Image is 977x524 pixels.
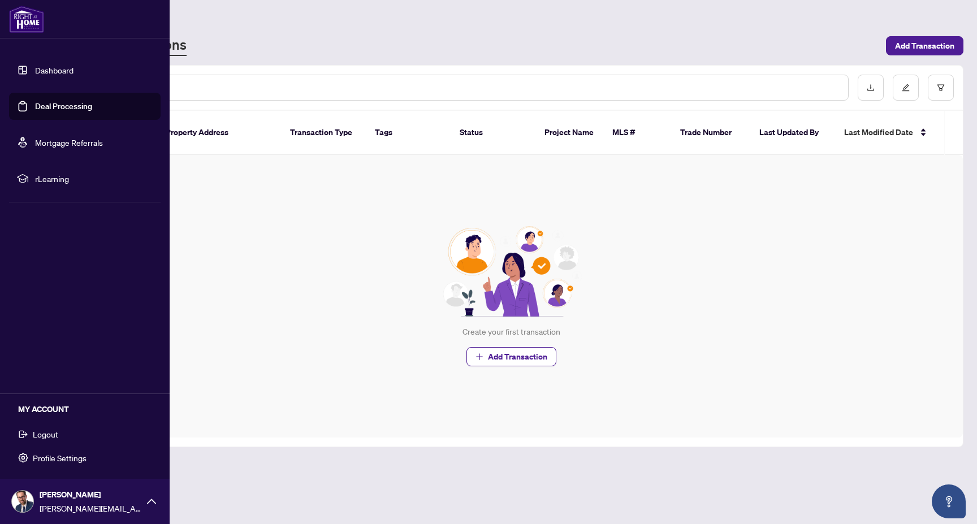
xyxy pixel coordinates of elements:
span: [PERSON_NAME] [40,488,141,501]
span: Profile Settings [33,449,87,467]
th: Last Updated By [750,111,835,155]
span: plus [475,353,483,361]
span: download [867,84,875,92]
img: Null State Icon [438,226,584,317]
button: Profile Settings [9,448,161,467]
th: Last Modified Date [835,111,937,155]
th: Trade Number [671,111,750,155]
span: filter [937,84,945,92]
th: Tags [366,111,451,155]
span: Last Modified Date [844,126,913,138]
span: edit [902,84,910,92]
th: Project Name [535,111,603,155]
button: download [858,75,884,101]
span: Add Transaction [895,37,954,55]
button: filter [928,75,954,101]
a: Mortgage Referrals [35,137,103,148]
span: Logout [33,425,58,443]
h5: MY ACCOUNT [18,403,161,415]
span: Add Transaction [488,348,547,366]
button: Logout [9,425,161,444]
span: rLearning [35,172,153,185]
img: Profile Icon [12,491,33,512]
th: Property Address [157,111,281,155]
th: MLS # [603,111,671,155]
button: Add Transaction [466,347,556,366]
a: Dashboard [35,65,74,75]
a: Deal Processing [35,101,92,111]
th: Transaction Type [281,111,366,155]
button: edit [893,75,919,101]
img: logo [9,6,44,33]
button: Add Transaction [886,36,963,55]
div: Create your first transaction [462,326,560,338]
span: [PERSON_NAME][EMAIL_ADDRESS][DOMAIN_NAME] [40,502,141,514]
th: Status [451,111,535,155]
button: Open asap [932,484,966,518]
